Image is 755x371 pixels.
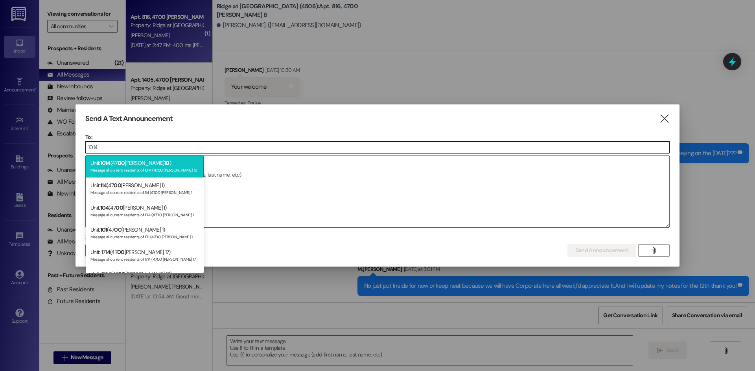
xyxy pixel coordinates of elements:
[86,155,204,177] div: Unit: (47 [PERSON_NAME] )
[100,182,107,189] span: 114
[90,166,199,173] div: Message all current residents of 1014 (4700 [PERSON_NAME] 10
[100,226,107,233] span: 101
[86,244,204,267] div: Unit: 17 (47 [PERSON_NAME] 17)
[90,233,199,239] div: Message all current residents of 101 (4700 [PERSON_NAME] 1
[90,211,199,217] div: Message all current residents of 104 (4700 [PERSON_NAME] 1
[100,204,109,211] span: 104
[164,159,169,166] span: 10
[85,232,177,244] label: Select announcement type (optional)
[118,270,125,278] span: 00
[86,266,204,289] div: Unit: 18 (47 [PERSON_NAME] 18)
[86,200,204,222] div: Unit: (47 [PERSON_NAME] 1)
[86,222,204,244] div: Unit: (47 [PERSON_NAME] 1)
[118,159,125,166] span: 00
[90,255,199,262] div: Message all current residents of 1714 (4700 [PERSON_NAME] 17
[117,249,125,256] span: 00
[106,270,111,278] span: 14
[576,246,628,254] span: Send Announcement
[86,141,669,153] input: Type to select the units, buildings, or communities you want to message. (e.g. 'Unit 1A', 'Buildi...
[105,249,110,256] span: 14
[90,188,199,195] div: Message all current residents of 114 (4700 [PERSON_NAME] 1
[100,159,110,166] span: 1014
[651,247,657,254] i: 
[114,182,121,189] span: 00
[114,226,122,233] span: 00
[659,115,670,123] i: 
[116,204,123,211] span: 00
[85,133,670,141] p: To:
[567,244,636,257] button: Send Announcement
[86,177,204,200] div: Unit: (47 [PERSON_NAME] 1)
[85,114,173,123] h3: Send A Text Announcement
